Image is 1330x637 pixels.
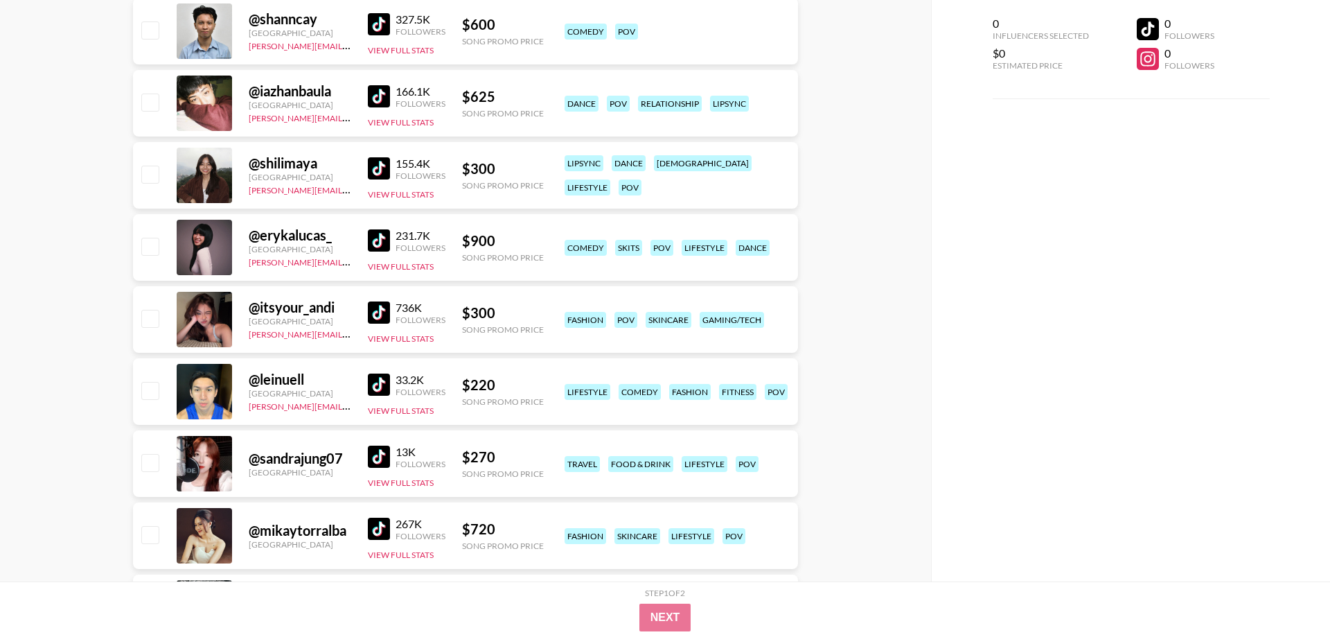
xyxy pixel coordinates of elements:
[722,528,745,544] div: pov
[565,312,606,328] div: fashion
[249,182,520,195] a: [PERSON_NAME][EMAIL_ADDRESS][PERSON_NAME][DOMAIN_NAME]
[462,16,544,33] div: $ 600
[368,157,390,180] img: TikTok
[249,522,351,539] div: @ mikaytorralba
[615,240,642,256] div: skits
[368,189,434,200] button: View Full Stats
[565,180,610,195] div: lifestyle
[462,88,544,105] div: $ 625
[368,45,434,55] button: View Full Stats
[462,108,544,119] div: Song Promo Price
[249,38,454,51] a: [PERSON_NAME][EMAIL_ADDRESS][DOMAIN_NAME]
[368,302,390,324] img: TikTok
[682,456,727,472] div: lifestyle
[396,98,445,109] div: Followers
[462,160,544,177] div: $ 300
[396,26,445,37] div: Followers
[462,232,544,250] div: $ 900
[249,10,351,28] div: @ shanncay
[249,244,351,254] div: [GEOGRAPHIC_DATA]
[765,384,788,400] div: pov
[612,155,646,171] div: dance
[368,405,434,416] button: View Full Stats
[462,36,544,46] div: Song Promo Price
[668,528,714,544] div: lifestyle
[249,100,351,110] div: [GEOGRAPHIC_DATA]
[396,531,445,541] div: Followers
[368,117,434,128] button: View Full Stats
[462,324,544,335] div: Song Promo Price
[368,518,390,540] img: TikTok
[646,312,691,328] div: skincare
[1164,60,1214,71] div: Followers
[462,376,544,394] div: $ 220
[396,243,445,253] div: Followers
[396,373,445,387] div: 33.2K
[368,261,434,272] button: View Full Stats
[396,171,445,181] div: Followers
[645,588,685,598] div: Step 1 of 2
[249,450,351,467] div: @ sandrajung07
[736,240,770,256] div: dance
[396,85,445,98] div: 166.1K
[615,24,638,40] div: pov
[993,17,1089,30] div: 0
[368,13,390,35] img: TikTok
[368,229,390,252] img: TikTok
[396,387,445,397] div: Followers
[565,384,610,400] div: lifestyle
[565,24,607,40] div: comedy
[249,172,351,182] div: [GEOGRAPHIC_DATA]
[396,12,445,26] div: 327.5K
[736,456,759,472] div: pov
[396,315,445,325] div: Followers
[249,299,351,316] div: @ itsyour_andi
[682,240,727,256] div: lifestyle
[368,446,390,468] img: TikTok
[249,155,351,172] div: @ shilimaya
[396,157,445,171] div: 155.4K
[993,60,1089,71] div: Estimated Price
[565,96,598,112] div: dance
[462,180,544,191] div: Song Promo Price
[565,456,600,472] div: travel
[249,399,454,412] a: [PERSON_NAME][EMAIL_ADDRESS][DOMAIN_NAME]
[396,301,445,315] div: 736K
[249,388,351,399] div: [GEOGRAPHIC_DATA]
[1261,568,1313,620] iframe: Drift Widget Chat Controller
[1164,17,1214,30] div: 0
[368,550,434,560] button: View Full Stats
[396,229,445,243] div: 231.7K
[710,96,749,112] div: lipsync
[249,254,454,268] a: [PERSON_NAME][EMAIL_ADDRESS][DOMAIN_NAME]
[638,96,702,112] div: relationship
[249,326,520,340] a: [PERSON_NAME][EMAIL_ADDRESS][PERSON_NAME][DOMAIN_NAME]
[462,304,544,322] div: $ 300
[249,110,520,123] a: [PERSON_NAME][EMAIL_ADDRESS][PERSON_NAME][DOMAIN_NAME]
[249,539,351,550] div: [GEOGRAPHIC_DATA]
[565,528,606,544] div: fashion
[249,227,351,244] div: @ erykalucas_
[396,517,445,531] div: 267K
[462,396,544,407] div: Song Promo Price
[249,28,351,38] div: [GEOGRAPHIC_DATA]
[462,448,544,466] div: $ 270
[249,82,351,100] div: @ iazhanbaula
[396,445,445,459] div: 13K
[249,316,351,326] div: [GEOGRAPHIC_DATA]
[368,478,434,488] button: View Full Stats
[700,312,764,328] div: gaming/tech
[396,459,445,469] div: Followers
[669,384,711,400] div: fashion
[619,384,661,400] div: comedy
[565,240,607,256] div: comedy
[368,374,390,396] img: TikTok
[993,46,1089,60] div: $0
[462,469,544,479] div: Song Promo Price
[719,384,756,400] div: fitness
[607,96,630,112] div: pov
[1164,46,1214,60] div: 0
[249,467,351,478] div: [GEOGRAPHIC_DATA]
[462,541,544,551] div: Song Promo Price
[614,312,637,328] div: pov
